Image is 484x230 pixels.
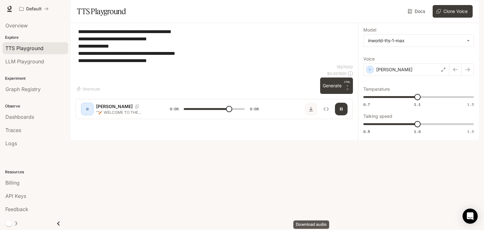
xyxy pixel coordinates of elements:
button: Copy Voice ID [133,105,141,108]
span: 0.7 [363,102,370,107]
p: ⏎ [344,80,350,91]
p: Voice [363,57,375,61]
p: "🏏 WELCOME TO THE ULTIMATE CRICKET CHALLENGE! 🏏 ARE YOU READY TO FACE TOUGH CHOICES? WOULD YOU RA... [96,110,155,115]
p: [PERSON_NAME] [376,66,412,73]
div: Download audio [293,221,329,229]
span: 1.5 [467,102,474,107]
p: [PERSON_NAME] [96,103,133,110]
p: $ 0.001920 [327,71,347,76]
span: 0:06 [170,106,179,112]
h1: TTS Playground [77,5,126,18]
p: Model [363,28,376,32]
p: Temperature [363,87,390,91]
p: Default [26,6,42,12]
button: Download audio [305,103,317,115]
button: Shortcuts [76,84,102,94]
div: D [82,104,92,114]
div: inworld-tts-1-max [364,35,474,47]
span: 1.0 [414,129,421,134]
button: Inspect [320,103,332,115]
span: 0:08 [250,106,259,112]
span: 0.5 [363,129,370,134]
a: Docs [406,5,428,18]
div: inworld-tts-1-max [368,37,464,44]
p: 192 / 1000 [337,64,353,70]
button: GenerateCTRL +⏎ [320,78,353,94]
p: Talking speed [363,114,392,118]
span: 1.1 [414,102,421,107]
div: Open Intercom Messenger [463,209,478,224]
button: Clone Voice [433,5,473,18]
span: 1.5 [467,129,474,134]
button: All workspaces [16,3,51,15]
p: CTRL + [344,80,350,88]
